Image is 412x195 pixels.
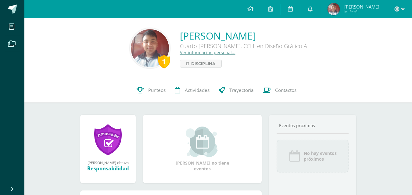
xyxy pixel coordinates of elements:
div: [PERSON_NAME] obtuvo [86,160,130,165]
span: Actividades [185,87,210,93]
div: [PERSON_NAME] no tiene eventos [172,127,233,172]
span: Mi Perfil [344,9,379,14]
span: Punteos [148,87,166,93]
div: 1 [158,54,170,68]
a: Actividades [170,78,214,103]
a: [PERSON_NAME] [180,29,307,42]
a: Ver información personal... [180,50,235,55]
a: Disciplina [180,60,222,68]
span: [PERSON_NAME] [344,4,379,10]
a: Trayectoria [214,78,258,103]
img: event_icon.png [288,150,301,162]
span: Trayectoria [229,87,254,93]
img: 3c578df19cc46921a3dbf7bff75b4e5e.png [328,3,340,15]
div: Cuarto [PERSON_NAME]. CCLL en Diseño Gráfico A [180,42,307,50]
div: Responsabilidad [86,165,130,172]
img: f28dc41a007cef62fb543f2a56f9a1f1.png [131,29,169,67]
span: No hay eventos próximos [304,150,337,162]
img: event_small.png [186,127,219,157]
a: Contactos [258,78,301,103]
a: Punteos [132,78,170,103]
span: Contactos [275,87,296,93]
span: Disciplina [191,60,215,67]
div: Eventos próximos [277,123,349,128]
